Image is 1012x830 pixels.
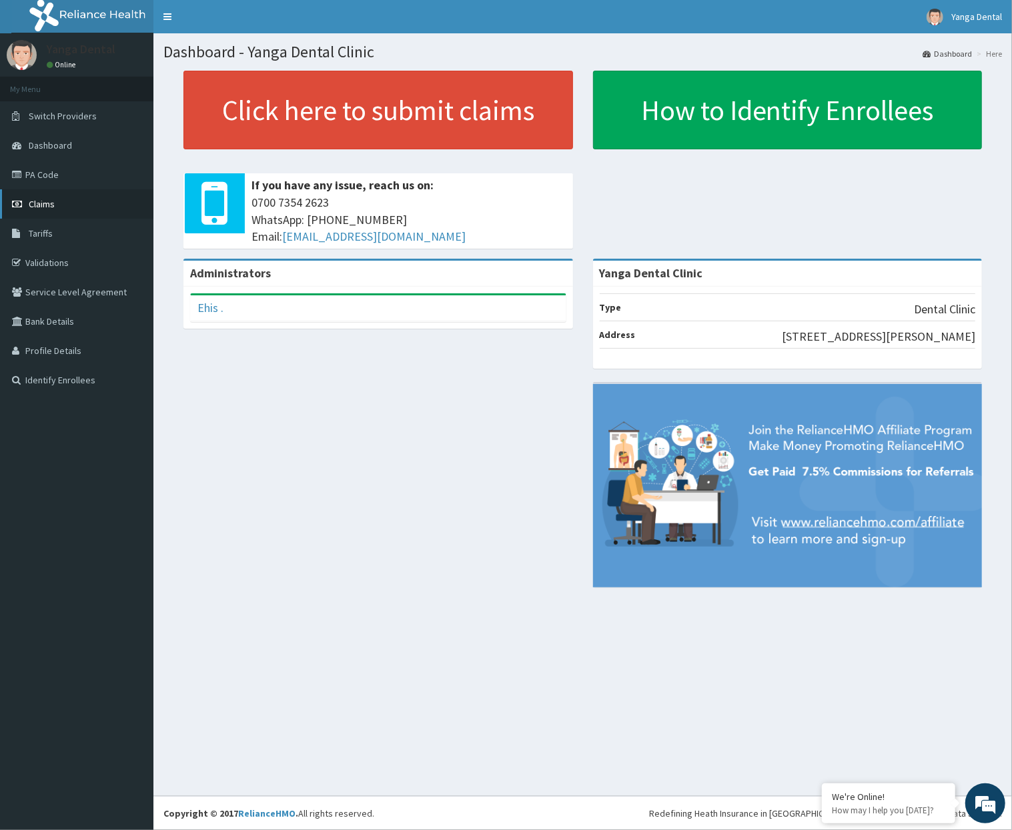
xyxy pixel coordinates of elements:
span: Tariffs [29,227,53,239]
a: [EMAIL_ADDRESS][DOMAIN_NAME] [282,229,466,244]
a: Click here to submit claims [183,71,573,149]
span: 0700 7354 2623 WhatsApp: [PHONE_NUMBER] Email: [251,194,566,245]
img: User Image [7,40,37,70]
footer: All rights reserved. [153,796,1012,830]
strong: Copyright © 2017 . [163,807,298,819]
p: Yanga Dental [47,43,115,55]
span: Dashboard [29,139,72,151]
b: Address [600,329,636,341]
div: Redefining Heath Insurance in [GEOGRAPHIC_DATA] using Telemedicine and Data Science! [649,807,1002,820]
a: Online [47,60,79,69]
h1: Dashboard - Yanga Dental Clinic [163,43,1002,61]
div: We're Online! [832,791,945,803]
span: Yanga Dental [951,11,1002,23]
p: How may I help you today? [832,805,945,816]
b: If you have any issue, reach us on: [251,177,434,193]
a: How to Identify Enrollees [593,71,983,149]
span: Switch Providers [29,110,97,122]
p: [STREET_ADDRESS][PERSON_NAME] [782,328,975,345]
strong: Yanga Dental Clinic [600,265,703,281]
a: Dashboard [923,48,972,59]
a: Ehis . [197,300,223,315]
p: Dental Clinic [914,301,975,318]
b: Administrators [190,265,271,281]
a: RelianceHMO [238,807,296,819]
span: Claims [29,198,55,210]
img: User Image [927,9,943,25]
li: Here [973,48,1002,59]
img: provider-team-banner.png [593,384,983,587]
b: Type [600,301,622,313]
